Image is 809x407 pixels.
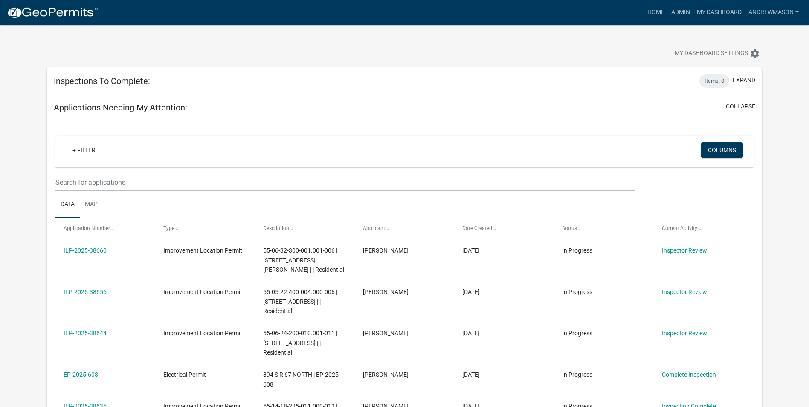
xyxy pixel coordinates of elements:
a: + Filter [66,142,102,158]
span: 55-06-24-200-010.001-011 | 8679 N HUGGIN HOLLOW LN | | Residential [263,330,337,356]
span: In Progress [562,288,592,295]
span: In Progress [562,371,592,378]
datatable-header-cell: Status [554,218,654,238]
a: Map [80,191,103,218]
span: Cynthia Raye Shrake [363,288,409,295]
button: Columns [701,142,743,158]
a: AndrewMason [745,4,802,20]
a: Home [644,4,668,20]
span: Application Number [64,225,110,231]
datatable-header-cell: Current Activity [654,218,754,238]
datatable-header-cell: Date Created [454,218,554,238]
button: My Dashboard Settingssettings [668,45,767,62]
span: Applicant [363,225,385,231]
span: 55-05-22-400-004.000-006 | 1190 OBSERVATORY RD | | Residential [263,288,337,315]
span: 10/06/2025 [462,288,480,295]
a: ILP-2025-38660 [64,247,107,254]
a: Inspector Review [662,330,707,337]
datatable-header-cell: Type [155,218,255,238]
span: Date Created [462,225,492,231]
span: Robert A Walker [363,330,409,337]
h5: Applications Needing My Attention: [54,102,187,113]
a: Data [55,191,80,218]
span: 894 S R 67 NORTH | EP-2025-608 [263,371,340,388]
button: expand [733,76,755,85]
button: collapse [726,102,755,111]
datatable-header-cell: Application Number [55,218,155,238]
span: Improvement Location Permit [163,288,242,295]
span: In Progress [562,330,592,337]
span: Improvement Location Permit [163,330,242,337]
div: Items: 0 [699,74,729,88]
span: Type [163,225,174,231]
span: Status [562,225,577,231]
i: settings [750,49,760,59]
datatable-header-cell: Description [255,218,355,238]
a: ILP-2025-38656 [64,288,107,295]
a: Inspector Review [662,288,707,295]
a: ILP-2025-38644 [64,330,107,337]
input: Search for applications [55,174,635,191]
a: Admin [668,4,693,20]
span: Improvement Location Permit [163,247,242,254]
span: Electrical Permit [163,371,206,378]
a: EP-2025-608 [64,371,98,378]
span: William Walls [363,371,409,378]
datatable-header-cell: Applicant [354,218,454,238]
h5: Inspections To Complete: [54,76,150,86]
span: 09/30/2025 [462,330,480,337]
span: 09/29/2025 [462,371,480,378]
span: 55-06-32-300-001.001-006 | 6571 N GRAY RD | | Residential [263,247,344,273]
span: My Dashboard Settings [675,49,748,59]
span: Daniel Dobson [363,247,409,254]
span: Description [263,225,289,231]
span: Current Activity [662,225,697,231]
span: In Progress [562,247,592,254]
a: Complete Inspection [662,371,716,378]
a: Inspector Review [662,247,707,254]
a: My Dashboard [693,4,745,20]
span: 10/07/2025 [462,247,480,254]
